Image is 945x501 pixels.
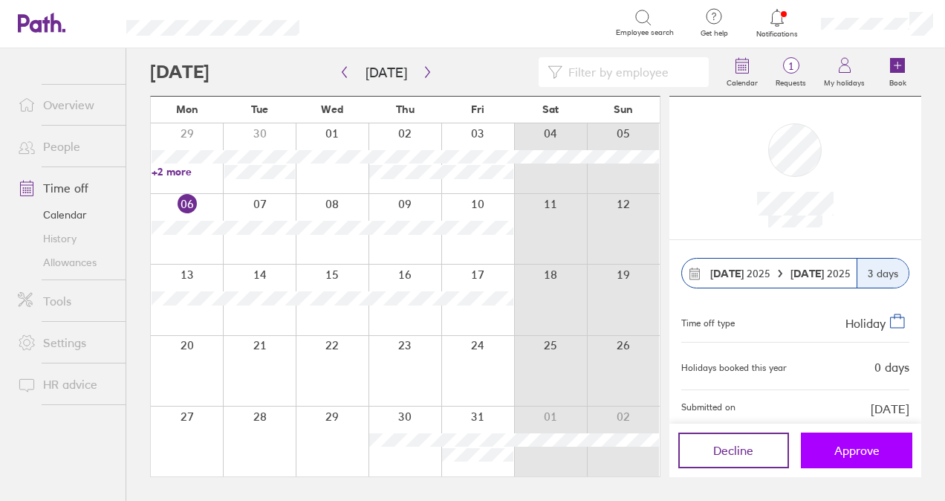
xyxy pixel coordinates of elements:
[690,29,738,38] span: Get help
[681,312,735,330] div: Time off type
[790,268,851,279] span: 2025
[753,7,802,39] a: Notifications
[815,48,874,96] a: My holidays
[6,328,126,358] a: Settings
[718,74,767,88] label: Calendar
[321,103,343,115] span: Wed
[471,103,484,115] span: Fri
[767,48,815,96] a: 1Requests
[767,74,815,88] label: Requests
[152,165,223,178] a: +2 more
[713,444,753,457] span: Decline
[801,433,912,468] button: Approve
[6,203,126,227] a: Calendar
[880,74,915,88] label: Book
[6,227,126,250] a: History
[251,103,268,115] span: Tue
[6,286,126,316] a: Tools
[874,361,909,374] div: 0 days
[340,16,377,29] div: Search
[874,48,921,96] a: Book
[6,173,126,203] a: Time off
[542,103,559,115] span: Sat
[6,132,126,161] a: People
[678,433,790,468] button: Decline
[6,250,126,274] a: Allowances
[176,103,198,115] span: Mon
[753,30,802,39] span: Notifications
[6,369,126,399] a: HR advice
[871,402,909,416] span: [DATE]
[616,28,674,37] span: Employee search
[396,103,415,115] span: Thu
[790,267,827,280] strong: [DATE]
[834,444,880,457] span: Approve
[681,402,735,416] span: Submitted on
[767,60,815,72] span: 1
[710,268,770,279] span: 2025
[354,60,419,85] button: [DATE]
[845,316,886,331] span: Holiday
[857,259,909,288] div: 3 days
[718,48,767,96] a: Calendar
[710,267,744,280] strong: [DATE]
[681,363,787,373] div: Holidays booked this year
[815,74,874,88] label: My holidays
[6,90,126,120] a: Overview
[614,103,633,115] span: Sun
[562,58,700,86] input: Filter by employee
